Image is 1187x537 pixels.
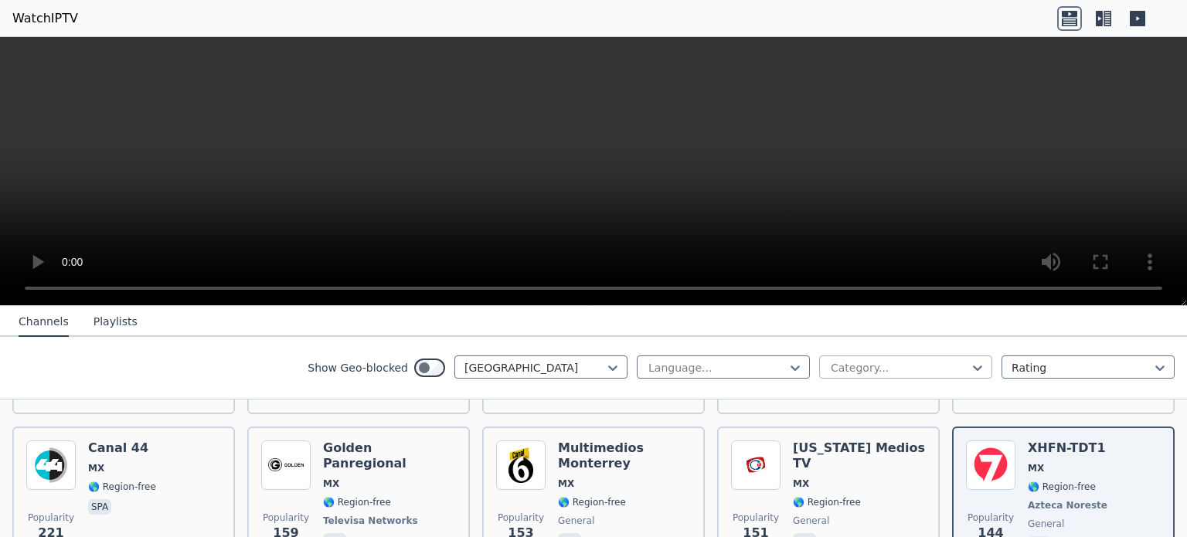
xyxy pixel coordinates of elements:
[793,478,809,490] span: MX
[558,440,691,471] h6: Multimedios Monterrey
[1028,518,1064,530] span: general
[968,512,1014,524] span: Popularity
[88,481,156,493] span: 🌎 Region-free
[26,440,76,490] img: Canal 44
[1028,481,1096,493] span: 🌎 Region-free
[1028,462,1044,474] span: MX
[323,478,339,490] span: MX
[558,496,626,508] span: 🌎 Region-free
[793,515,829,527] span: general
[323,515,418,527] span: Televisa Networks
[88,462,104,474] span: MX
[12,9,78,28] a: WatchIPTV
[966,440,1015,490] img: XHFN-TDT1
[793,440,926,471] h6: [US_STATE] Medios TV
[28,512,74,524] span: Popularity
[261,440,311,490] img: Golden Panregional
[558,515,594,527] span: general
[498,512,544,524] span: Popularity
[88,499,111,515] p: spa
[19,308,69,337] button: Channels
[263,512,309,524] span: Popularity
[793,496,861,508] span: 🌎 Region-free
[1028,440,1110,456] h6: XHFN-TDT1
[1028,499,1107,512] span: Azteca Noreste
[731,440,781,490] img: California Medios TV
[496,440,546,490] img: Multimedios Monterrey
[94,308,138,337] button: Playlists
[323,440,456,471] h6: Golden Panregional
[88,440,156,456] h6: Canal 44
[308,360,408,376] label: Show Geo-blocked
[733,512,779,524] span: Popularity
[323,496,391,508] span: 🌎 Region-free
[558,478,574,490] span: MX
